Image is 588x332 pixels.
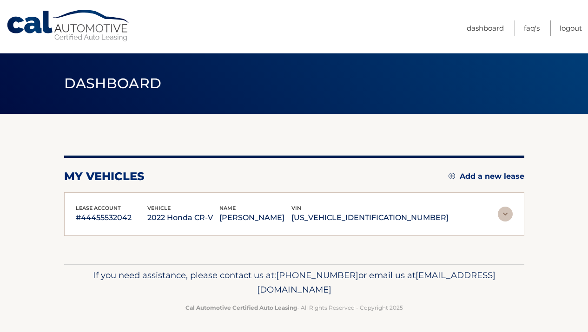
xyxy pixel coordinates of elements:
[291,211,449,224] p: [US_VEHICLE_IDENTIFICATION_NUMBER]
[449,173,455,179] img: add.svg
[70,268,518,298] p: If you need assistance, please contact us at: or email us at
[524,20,540,36] a: FAQ's
[76,205,121,211] span: lease account
[64,75,162,92] span: Dashboard
[6,9,132,42] a: Cal Automotive
[449,172,524,181] a: Add a new lease
[64,169,145,183] h2: my vehicles
[498,207,513,221] img: accordion-rest.svg
[560,20,582,36] a: Logout
[147,205,171,211] span: vehicle
[76,211,148,224] p: #44455532042
[185,304,297,311] strong: Cal Automotive Certified Auto Leasing
[219,211,291,224] p: [PERSON_NAME]
[70,303,518,312] p: - All Rights Reserved - Copyright 2025
[147,211,219,224] p: 2022 Honda CR-V
[276,270,358,280] span: [PHONE_NUMBER]
[291,205,301,211] span: vin
[467,20,504,36] a: Dashboard
[219,205,236,211] span: name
